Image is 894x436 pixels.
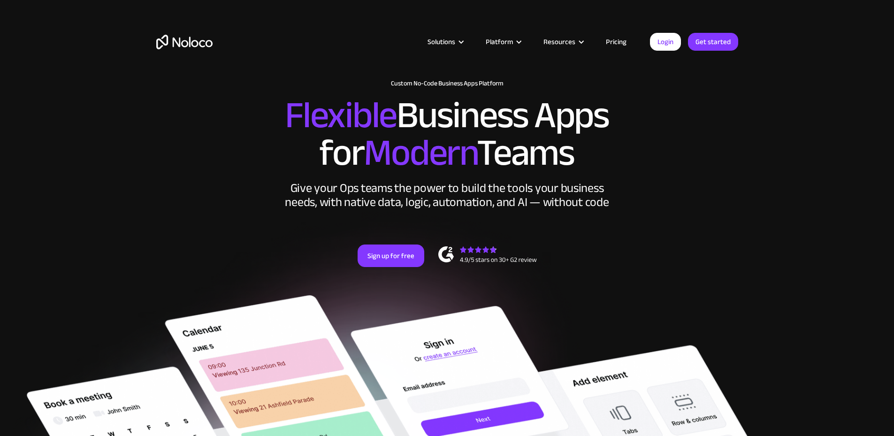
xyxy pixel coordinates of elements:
a: Pricing [594,36,638,48]
div: Solutions [428,36,455,48]
span: Modern [364,118,477,188]
div: Give your Ops teams the power to build the tools your business needs, with native data, logic, au... [283,181,611,209]
a: Sign up for free [358,245,424,267]
h2: Business Apps for Teams [156,97,738,172]
div: Platform [486,36,513,48]
div: Resources [543,36,575,48]
span: Flexible [285,80,397,150]
a: Login [650,33,681,51]
a: Get started [688,33,738,51]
